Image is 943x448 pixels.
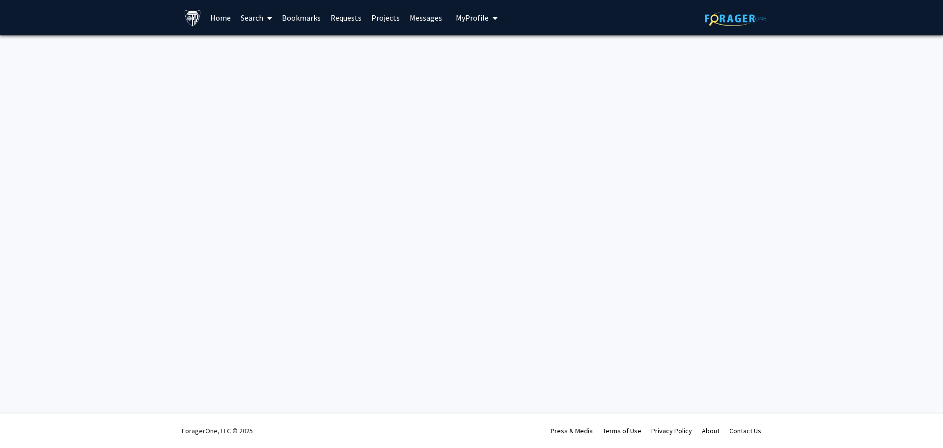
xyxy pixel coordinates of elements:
[7,404,42,441] iframe: Chat
[184,9,201,27] img: Johns Hopkins University Logo
[551,426,593,435] a: Press & Media
[651,426,692,435] a: Privacy Policy
[702,426,720,435] a: About
[182,414,253,448] div: ForagerOne, LLC © 2025
[456,13,489,23] span: My Profile
[277,0,326,35] a: Bookmarks
[236,0,277,35] a: Search
[326,0,366,35] a: Requests
[366,0,405,35] a: Projects
[205,0,236,35] a: Home
[603,426,641,435] a: Terms of Use
[729,426,761,435] a: Contact Us
[705,11,766,26] img: ForagerOne Logo
[405,0,447,35] a: Messages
